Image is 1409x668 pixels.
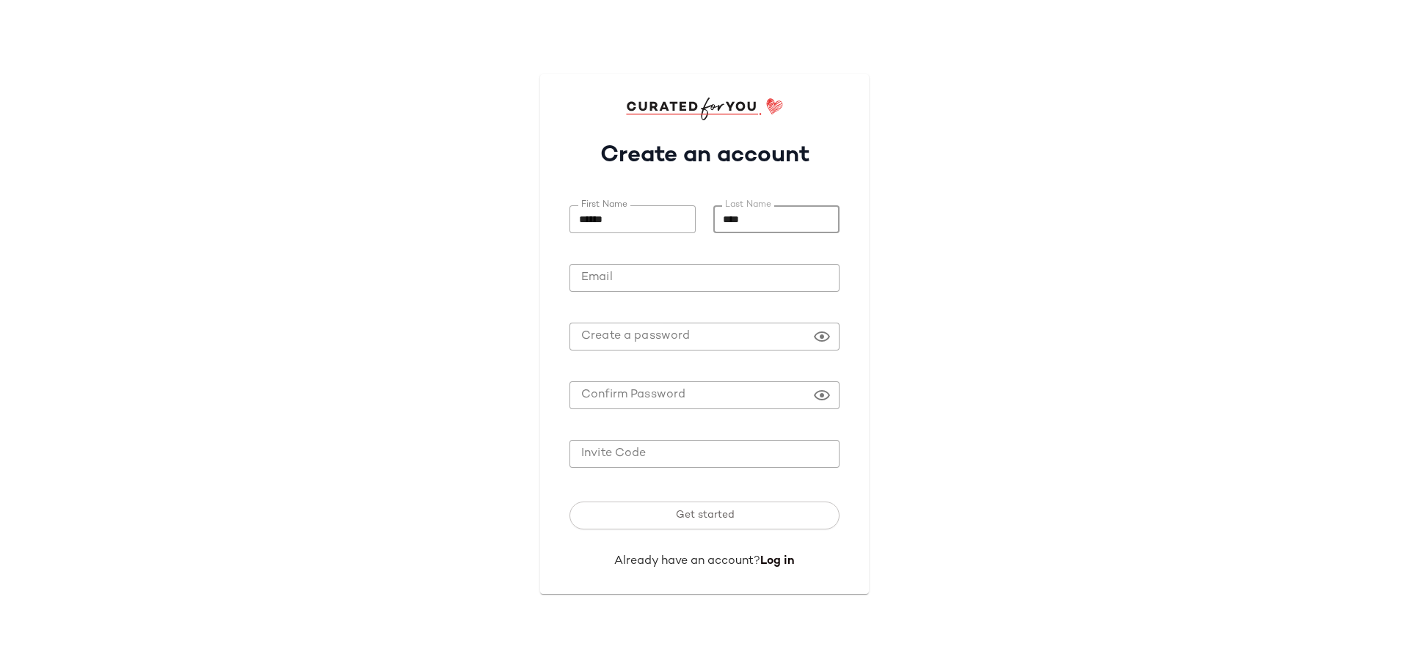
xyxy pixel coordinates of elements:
h1: Create an account [569,120,840,182]
img: cfy_login_logo.DGdB1djN.svg [626,98,784,120]
button: Get started [569,502,840,529]
a: Log in [760,555,795,568]
span: Get started [674,510,734,521]
span: Already have an account? [614,555,760,568]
